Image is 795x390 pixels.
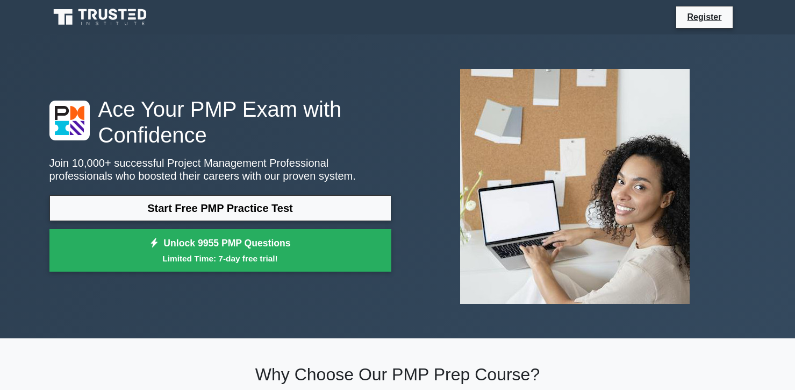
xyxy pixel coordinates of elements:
[63,252,378,265] small: Limited Time: 7-day free trial!
[49,364,746,385] h2: Why Choose Our PMP Prep Course?
[49,229,391,272] a: Unlock 9955 PMP QuestionsLimited Time: 7-day free trial!
[681,10,728,24] a: Register
[49,157,391,182] p: Join 10,000+ successful Project Management Professional professionals who boosted their careers w...
[49,195,391,221] a: Start Free PMP Practice Test
[49,96,391,148] h1: Ace Your PMP Exam with Confidence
